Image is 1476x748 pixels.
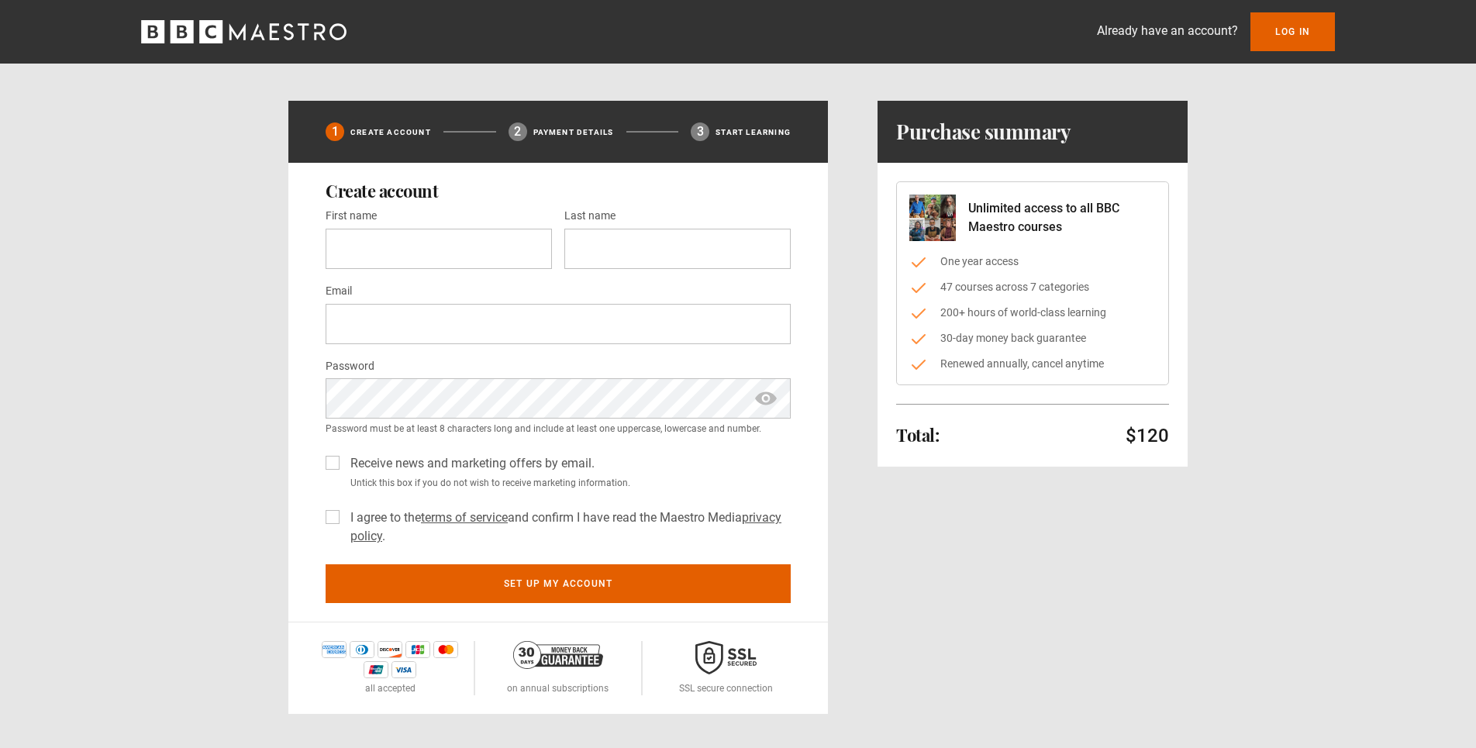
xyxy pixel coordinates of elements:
label: First name [326,207,377,226]
li: 30-day money back guarantee [909,330,1156,346]
img: unionpay [364,661,388,678]
p: Start learning [716,126,791,138]
li: Renewed annually, cancel anytime [909,356,1156,372]
li: 47 courses across 7 categories [909,279,1156,295]
label: Email [326,282,352,301]
img: amex [322,641,347,658]
label: I agree to the and confirm I have read the Maestro Media . [344,508,791,546]
p: Create Account [350,126,431,138]
small: Password must be at least 8 characters long and include at least one uppercase, lowercase and num... [326,422,791,436]
h2: Total: [896,426,939,444]
a: terms of service [421,510,508,525]
img: mastercard [433,641,458,658]
p: Already have an account? [1097,22,1238,40]
img: visa [391,661,416,678]
p: Payment details [533,126,614,138]
small: Untick this box if you do not wish to receive marketing information. [344,476,791,490]
p: on annual subscriptions [507,681,609,695]
span: show password [754,378,778,419]
div: 2 [509,122,527,141]
label: Password [326,357,374,376]
label: Last name [564,207,616,226]
img: diners [350,641,374,658]
label: Receive news and marketing offers by email. [344,454,595,473]
h1: Purchase summary [896,119,1071,144]
p: SSL secure connection [679,681,773,695]
a: Log In [1250,12,1335,51]
div: 1 [326,122,344,141]
img: jcb [405,641,430,658]
p: $120 [1126,423,1169,448]
p: Unlimited access to all BBC Maestro courses [968,199,1156,236]
h2: Create account [326,181,791,200]
img: discover [378,641,402,658]
p: all accepted [365,681,416,695]
button: Set up my account [326,564,791,603]
li: 200+ hours of world-class learning [909,305,1156,321]
svg: BBC Maestro [141,20,347,43]
div: 3 [691,122,709,141]
img: 30-day-money-back-guarantee-c866a5dd536ff72a469b.png [513,641,603,669]
li: One year access [909,253,1156,270]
